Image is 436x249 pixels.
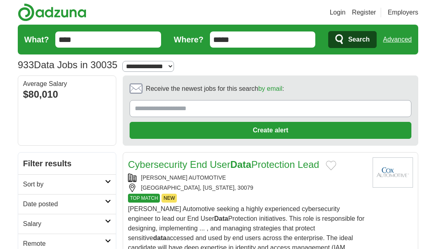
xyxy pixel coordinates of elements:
[18,194,116,214] a: Date posted
[128,194,160,203] span: TOP MATCH
[130,122,411,139] button: Create alert
[230,159,251,170] strong: Data
[23,87,111,102] div: $80,010
[326,161,336,170] button: Add to favorite jobs
[18,3,86,21] img: Adzuna logo
[18,58,34,72] span: 933
[161,194,177,203] span: NEW
[23,219,105,229] h2: Salary
[18,214,116,234] a: Salary
[214,215,228,222] strong: Data
[23,199,105,209] h2: Date posted
[146,84,284,94] span: Receive the newest jobs for this search :
[383,31,412,48] a: Advanced
[23,180,105,189] h2: Sort by
[352,8,376,17] a: Register
[24,33,49,46] label: What?
[388,8,418,17] a: Employers
[141,174,226,181] a: [PERSON_NAME] AUTOMOTIVE
[18,59,117,70] h1: Data Jobs in 30035
[18,174,116,194] a: Sort by
[18,153,116,174] h2: Filter results
[258,85,283,92] a: by email
[348,31,369,48] span: Search
[174,33,203,46] label: Where?
[328,31,376,48] button: Search
[23,239,105,249] h2: Remote
[23,81,111,87] div: Average Salary
[128,159,319,170] a: Cybersecurity End UserDataProtection Lead
[330,8,346,17] a: Login
[128,184,366,192] div: [GEOGRAPHIC_DATA], [US_STATE], 30079
[153,234,166,241] strong: data
[373,157,413,188] img: Cox Automotive logo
